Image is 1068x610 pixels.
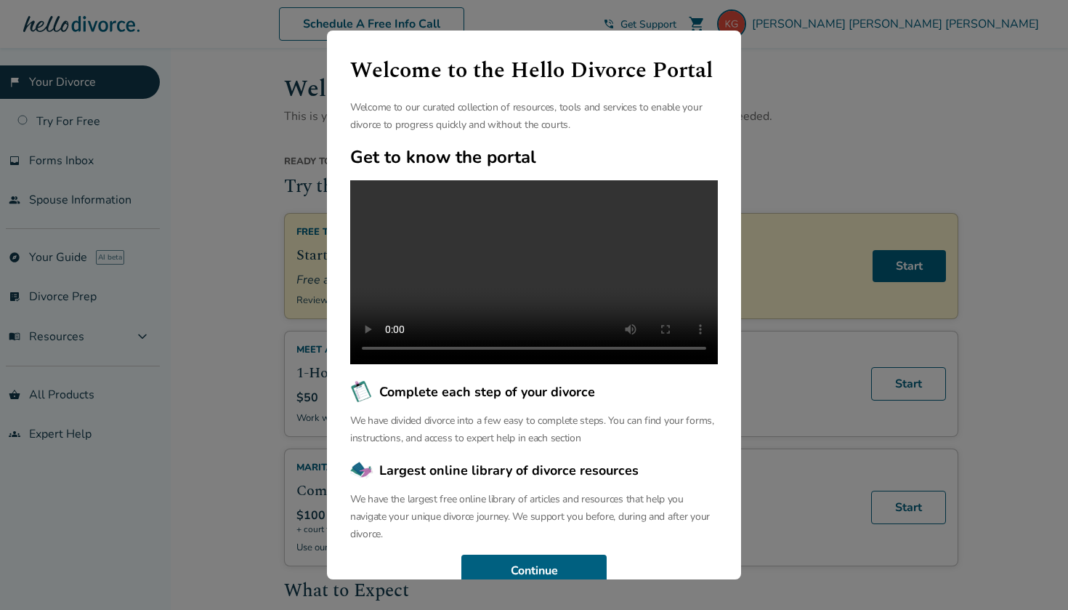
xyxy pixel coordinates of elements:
button: Continue [461,555,607,587]
p: We have divided divorce into a few easy to complete steps. You can find your forms, instructions,... [350,412,718,447]
span: Complete each step of your divorce [379,382,595,401]
iframe: Chat Widget [995,540,1068,610]
img: Largest online library of divorce resources [350,459,373,482]
h1: Welcome to the Hello Divorce Portal [350,54,718,87]
h2: Get to know the portal [350,145,718,169]
span: Largest online library of divorce resources [379,461,639,480]
p: We have the largest free online library of articles and resources that help you navigate your uni... [350,491,718,543]
img: Complete each step of your divorce [350,380,373,404]
p: Welcome to our curated collection of resources, tools and services to enable your divorce to prog... [350,99,718,134]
